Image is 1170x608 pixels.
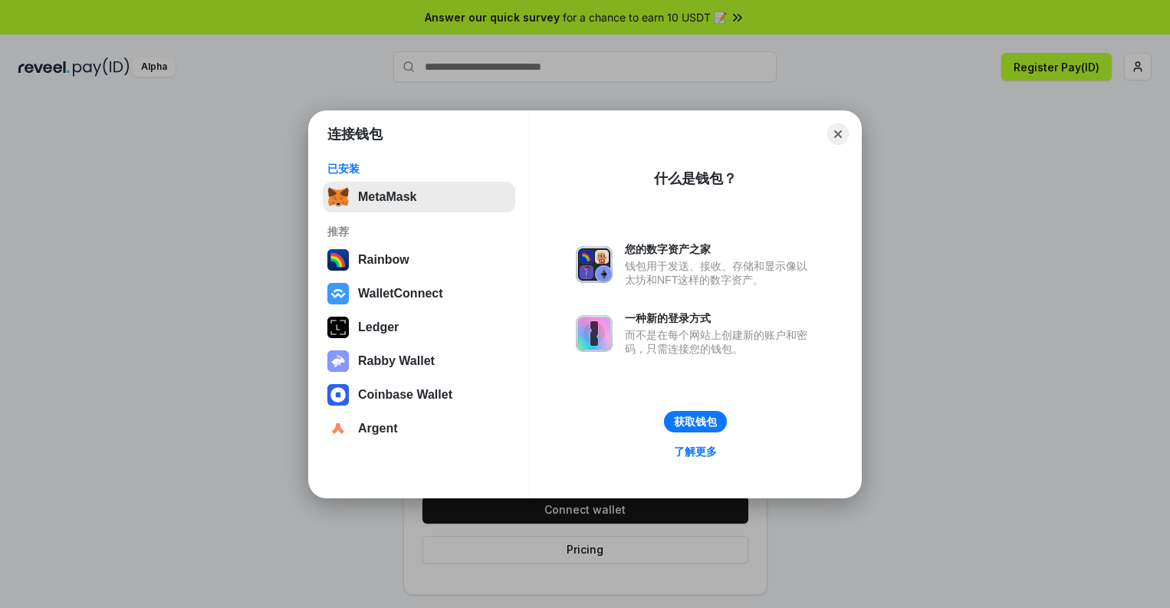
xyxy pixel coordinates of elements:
img: svg+xml,%3Csvg%20width%3D%2228%22%20height%3D%2228%22%20viewBox%3D%220%200%2028%2028%22%20fill%3D... [327,283,349,304]
img: svg+xml,%3Csvg%20xmlns%3D%22http%3A%2F%2Fwww.w3.org%2F2000%2Fsvg%22%20fill%3D%22none%22%20viewBox... [576,315,613,352]
img: svg+xml,%3Csvg%20width%3D%22120%22%20height%3D%22120%22%20viewBox%3D%220%200%20120%20120%22%20fil... [327,249,349,271]
div: Coinbase Wallet [358,388,452,402]
div: 您的数字资产之家 [625,242,815,256]
button: Argent [323,413,515,444]
div: Rainbow [358,253,409,267]
button: Close [827,123,849,145]
button: Rainbow [323,245,515,275]
div: 已安装 [327,162,511,176]
div: 获取钱包 [674,415,717,429]
button: MetaMask [323,182,515,212]
div: 什么是钱包？ [654,169,737,188]
img: svg+xml,%3Csvg%20fill%3D%22none%22%20height%3D%2233%22%20viewBox%3D%220%200%2035%2033%22%20width%... [327,186,349,208]
img: svg+xml,%3Csvg%20xmlns%3D%22http%3A%2F%2Fwww.w3.org%2F2000%2Fsvg%22%20fill%3D%22none%22%20viewBox... [576,246,613,283]
div: Argent [358,422,398,435]
button: 获取钱包 [664,411,727,432]
h1: 连接钱包 [327,125,383,143]
div: 钱包用于发送、接收、存储和显示像以太坊和NFT这样的数字资产。 [625,259,815,287]
a: 了解更多 [665,442,726,462]
div: 了解更多 [674,445,717,458]
img: svg+xml,%3Csvg%20xmlns%3D%22http%3A%2F%2Fwww.w3.org%2F2000%2Fsvg%22%20width%3D%2228%22%20height%3... [327,317,349,338]
div: Ledger [358,320,399,334]
button: Coinbase Wallet [323,380,515,410]
button: Ledger [323,312,515,343]
button: WalletConnect [323,278,515,309]
div: MetaMask [358,190,416,204]
img: svg+xml,%3Csvg%20xmlns%3D%22http%3A%2F%2Fwww.w3.org%2F2000%2Fsvg%22%20fill%3D%22none%22%20viewBox... [327,350,349,372]
button: Rabby Wallet [323,346,515,376]
div: WalletConnect [358,287,443,301]
img: svg+xml,%3Csvg%20width%3D%2228%22%20height%3D%2228%22%20viewBox%3D%220%200%2028%2028%22%20fill%3D... [327,418,349,439]
div: 推荐 [327,225,511,238]
div: Rabby Wallet [358,354,435,368]
div: 一种新的登录方式 [625,311,815,325]
img: svg+xml,%3Csvg%20width%3D%2228%22%20height%3D%2228%22%20viewBox%3D%220%200%2028%2028%22%20fill%3D... [327,384,349,406]
div: 而不是在每个网站上创建新的账户和密码，只需连接您的钱包。 [625,328,815,356]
